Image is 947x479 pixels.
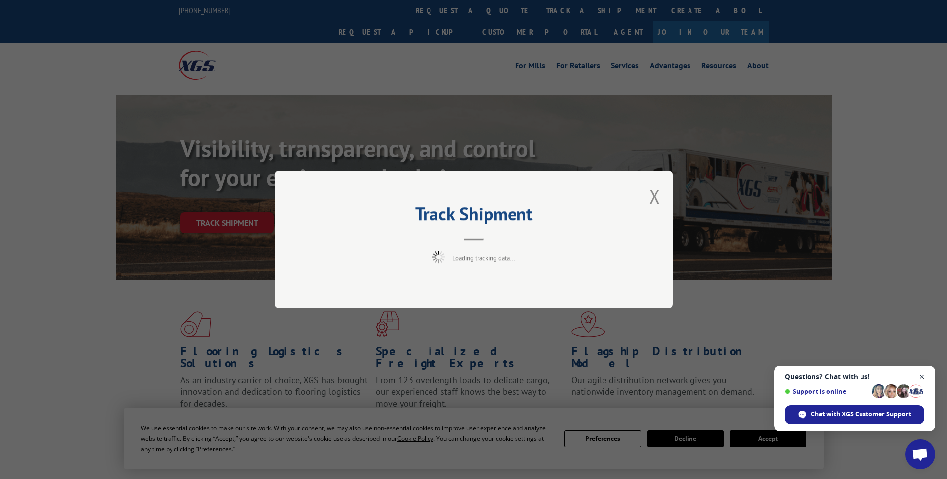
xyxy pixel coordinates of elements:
[785,373,924,381] span: Questions? Chat with us!
[785,405,924,424] span: Chat with XGS Customer Support
[905,439,935,469] a: Open chat
[785,388,868,395] span: Support is online
[811,410,911,419] span: Chat with XGS Customer Support
[325,207,623,226] h2: Track Shipment
[649,183,660,209] button: Close modal
[452,254,515,262] span: Loading tracking data...
[432,251,445,263] img: xgs-loading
